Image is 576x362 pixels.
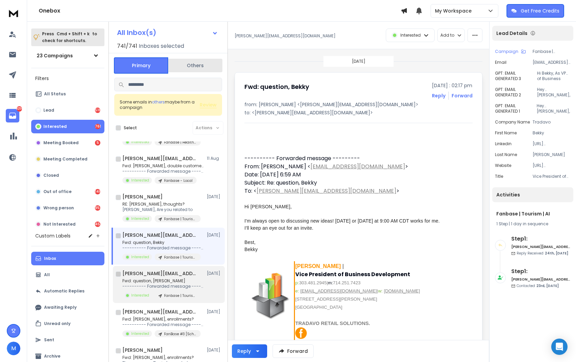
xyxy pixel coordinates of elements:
[244,171,442,179] div: Date: [DATE] 6:59 AM
[207,232,222,238] p: [DATE]
[295,305,342,310] span: [GEOGRAPHIC_DATA]
[7,342,20,355] button: M
[295,327,307,339] img: gYyNKg44Ckr3opIYCpAIPmylTF6T-nfr49K1Gf8AeVKp0ZQKqtn0A61k0uaphWsJgUwSkQ2rtm__XGcCieBpdpB8pg0OsQ5Tz...
[244,109,473,116] p: to: <[PERSON_NAME][EMAIL_ADDRESS][DOMAIN_NAME]>
[495,130,517,136] p: First Name
[131,216,149,221] p: Interested
[537,103,571,114] p: Hey [PERSON_NAME], Noticed Tradavo helps hotels boost revenue through lobby retail. Maybe you've ...
[131,178,149,183] p: Interested
[31,103,104,117] button: Lead516
[31,268,104,282] button: All
[440,33,454,38] p: Add to
[31,301,104,314] button: Awaiting Reply
[7,7,20,19] img: logo
[537,87,571,98] p: Hey [PERSON_NAME], Does Tradavo ever feel like hotel lobby retail could be doing more - maybe if ...
[244,203,442,210] div: Hi [PERSON_NAME],
[521,7,559,14] p: Get Free Credits
[207,271,222,276] p: [DATE]
[122,169,204,174] p: ---------- Forwarded message --------- From: [PERSON_NAME]
[517,251,568,256] p: Reply Received
[328,280,332,285] span: m
[495,163,511,168] p: website
[333,280,361,285] span: 714.251.7423
[232,344,267,358] button: Reply
[122,278,204,284] p: Fwd: question, [PERSON_NAME]
[200,101,217,108] button: Review
[122,193,163,200] h1: [PERSON_NAME]
[495,60,507,65] p: Email
[31,74,104,83] h3: Filters
[31,87,104,101] button: All Status
[257,187,396,195] a: [PERSON_NAME][EMAIL_ADDRESS][DOMAIN_NAME]
[44,256,56,261] p: Inbox
[31,201,104,215] button: Wrong person954
[295,263,341,269] span: [PERSON_NAME]
[496,30,528,37] p: Lead Details
[533,152,571,157] p: [PERSON_NAME]
[551,339,568,355] div: Open Intercom Messenger
[496,221,508,227] span: 1 Step
[122,347,163,354] h1: [PERSON_NAME]
[31,49,104,62] button: 23 Campaigns
[452,92,473,99] div: Forward
[244,163,442,171] div: From: [PERSON_NAME] < >
[352,59,365,64] p: [DATE]
[31,284,104,298] button: Automatic Replies
[95,205,100,211] div: 954
[492,187,573,202] div: Activities
[31,152,104,166] button: Meeting Completed
[43,189,72,194] p: Out of office
[31,136,104,150] button: Meeting Booked5
[122,245,204,251] p: ---------- Forwarded message --------- From: Bekky
[124,125,137,131] label: Select
[244,217,442,232] div: I'm always open to discussing new ideas! [DATE] or [DATE] at 9:00 AM CDT works for me. I'll keep ...
[495,141,512,147] p: linkedin
[332,280,333,285] span: :
[122,240,204,245] p: Fwd: question, Bekky
[95,189,100,194] div: 1482
[495,49,518,54] p: Campaign
[511,221,548,227] span: 1 day in sequence
[400,33,421,38] p: Interested
[122,232,197,239] h1: [PERSON_NAME][EMAIL_ADDRESS][DOMAIN_NAME]
[511,244,571,249] h6: [PERSON_NAME][EMAIL_ADDRESS][DOMAIN_NAME]
[31,252,104,265] button: Inbox
[495,103,537,114] p: GPT: EMAIL GENERATED 1
[496,210,569,217] h1: Fanbase | Tourism | AI
[495,174,503,179] p: title
[31,120,104,133] button: Interested761
[35,232,71,239] h3: Custom Labels
[6,109,19,122] a: 8259
[507,4,564,18] button: Get Free Credits
[31,217,104,231] button: Not Interested4541
[122,317,204,322] p: Fwd: [PERSON_NAME], enrollments?
[122,155,197,162] h1: [PERSON_NAME][EMAIL_ADDRESS][DOMAIN_NAME]
[495,49,526,54] button: Campaign
[131,254,149,260] p: Interested
[164,178,193,183] p: Fanbase - Local
[164,255,197,260] p: Fanbase | Tourism | AI
[495,87,537,98] p: GPT: EMAIL GENERATED 2
[536,283,559,288] span: 23rd, [DATE]
[17,106,22,112] p: 8259
[44,321,71,326] p: Unread only
[152,99,165,105] span: others
[43,108,54,113] p: Lead
[495,152,517,157] p: Last Name
[44,337,54,343] p: Sent
[164,140,197,145] p: Fanbase | Healthcare | AI
[117,42,137,50] span: 741 / 741
[511,277,571,282] h6: [PERSON_NAME][EMAIL_ADDRESS][DOMAIN_NAME]
[43,222,76,227] p: Not Interested
[533,174,571,179] p: Vice President of Business Development
[95,124,100,129] div: 761
[295,321,370,326] span: TRADAVO RETAIL SOLUTIONS.
[122,355,204,360] p: Fwd: [PERSON_NAME], enrollments?
[122,202,201,207] p: RE: [PERSON_NAME], thoughts?
[244,101,473,108] p: from: [PERSON_NAME] <[PERSON_NAME][EMAIL_ADDRESS][DOMAIN_NAME]>
[43,140,79,146] p: Meeting Booked
[299,288,378,293] span: |
[44,91,66,97] p: All Status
